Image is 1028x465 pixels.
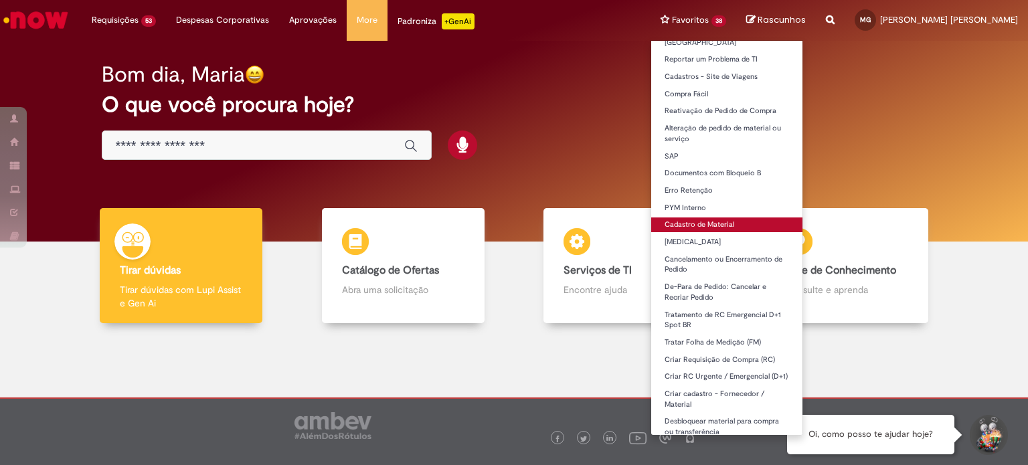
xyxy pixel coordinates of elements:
[120,264,181,277] b: Tirar dúvidas
[651,183,802,198] a: Erro Retenção
[514,208,736,324] a: Serviços de TI Encontre ajuda
[651,414,802,439] a: Desbloquear material para compra ou transferência
[786,264,896,277] b: Base de Conhecimento
[357,13,377,27] span: More
[651,308,802,333] a: Tratamento de RC Emergencial D+1 Spot BR
[102,93,927,116] h2: O que você procura hoje?
[70,208,292,324] a: Tirar dúvidas Tirar dúvidas com Lupi Assist e Gen Ai
[659,432,671,444] img: logo_footer_workplace.png
[651,87,802,102] a: Compra Fácil
[651,166,802,181] a: Documentos com Bloqueio B
[1,7,70,33] img: ServiceNow
[651,235,802,250] a: [MEDICAL_DATA]
[245,65,264,84] img: happy-face.png
[787,415,954,454] div: Oi, como posso te ajudar hoje?
[564,264,632,277] b: Serviços de TI
[176,13,269,27] span: Despesas Corporativas
[651,335,802,350] a: Tratar Folha de Medição (FM)
[651,387,802,411] a: Criar cadastro - Fornecedor / Material
[651,40,803,436] ul: Favoritos
[92,13,139,27] span: Requisições
[554,436,561,442] img: logo_footer_facebook.png
[651,353,802,367] a: Criar Requisição de Compra (RC)
[746,14,806,27] a: Rascunhos
[398,13,475,29] div: Padroniza
[102,63,245,86] h2: Bom dia, Maria
[294,412,371,439] img: logo_footer_ambev_rotulo_gray.png
[651,121,802,146] a: Alteração de pedido de material ou serviço
[651,280,802,304] a: De-Para de Pedido: Cancelar e Recriar Pedido
[442,13,475,29] p: +GenAi
[786,283,908,296] p: Consulte e aprenda
[651,369,802,384] a: Criar RC Urgente / Emergencial (D+1)
[289,13,337,27] span: Aprovações
[651,252,802,277] a: Cancelamento ou Encerramento de Pedido
[342,264,439,277] b: Catálogo de Ofertas
[120,283,242,310] p: Tirar dúvidas com Lupi Assist e Gen Ai
[141,15,156,27] span: 53
[651,52,802,67] a: Reportar um Problema de TI
[672,13,709,27] span: Favoritos
[651,104,802,118] a: Reativação de Pedido de Compra
[758,13,806,26] span: Rascunhos
[651,217,802,232] a: Cadastro de Material
[606,435,613,443] img: logo_footer_linkedin.png
[651,70,802,84] a: Cadastros - Site de Viagens
[342,283,464,296] p: Abra uma solicitação
[580,436,587,442] img: logo_footer_twitter.png
[711,15,726,27] span: 38
[292,208,515,324] a: Catálogo de Ofertas Abra uma solicitação
[651,201,802,215] a: PYM Interno
[736,208,958,324] a: Base de Conhecimento Consulte e aprenda
[651,149,802,164] a: SAP
[880,14,1018,25] span: [PERSON_NAME] [PERSON_NAME]
[684,432,696,444] img: logo_footer_naosei.png
[968,415,1008,455] button: Iniciar Conversa de Suporte
[629,429,647,446] img: logo_footer_youtube.png
[564,283,686,296] p: Encontre ajuda
[860,15,871,24] span: MG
